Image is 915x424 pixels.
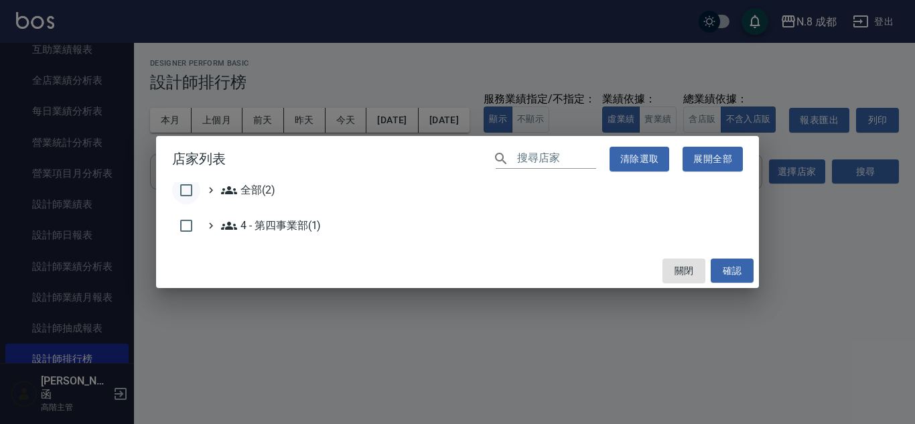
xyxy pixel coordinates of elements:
[156,136,759,182] h2: 店家列表
[711,259,754,283] button: 確認
[221,182,275,198] span: 全部(2)
[683,147,743,171] button: 展開全部
[610,147,670,171] button: 清除選取
[662,259,705,283] button: 關閉
[221,218,321,234] span: 4 - 第四事業部(1)
[517,149,596,169] input: 搜尋店家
